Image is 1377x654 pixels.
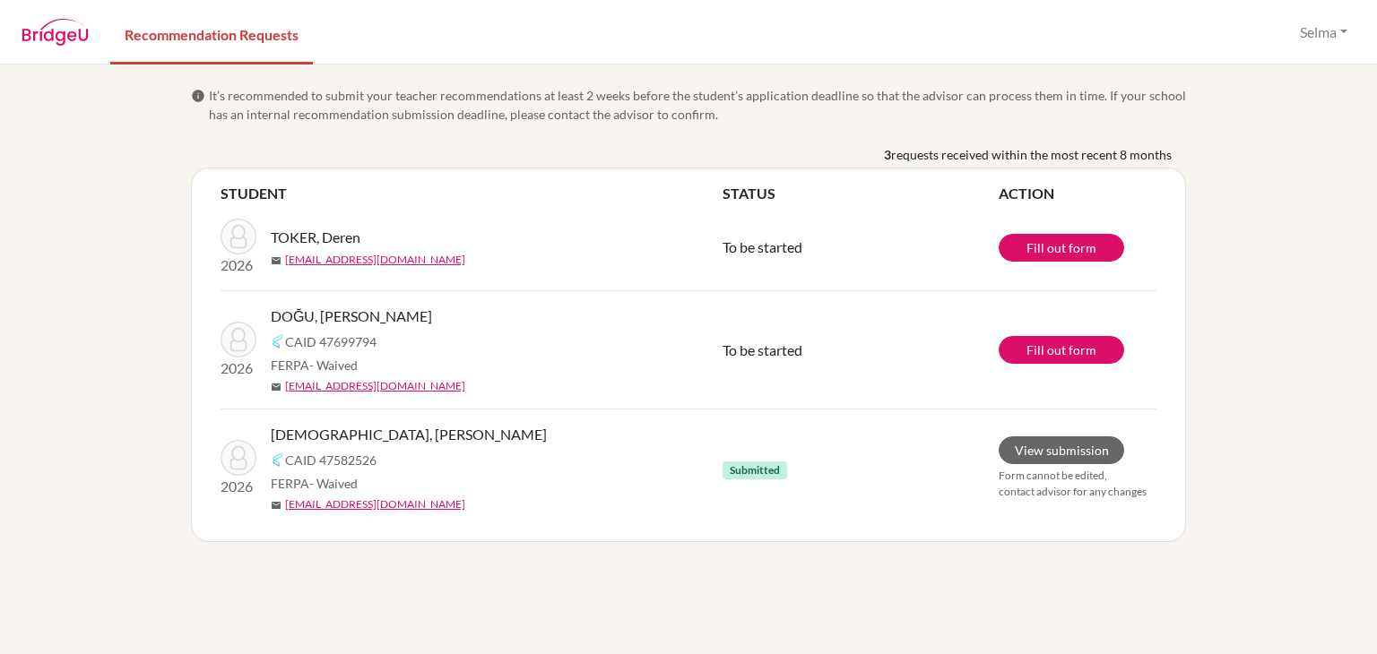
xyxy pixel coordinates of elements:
[271,474,358,493] span: FERPA
[1292,15,1355,49] button: Selma
[285,451,377,469] span: CAID 47582526
[271,255,281,266] span: mail
[723,341,802,358] span: To be started
[221,322,256,357] img: DOĞU, Osman Murat
[271,227,360,248] span: TOKER, Deren
[191,89,205,103] span: info
[221,357,256,379] p: 2026
[110,3,313,65] a: Recommendation Requests
[271,305,432,327] span: DOĞU, [PERSON_NAME]
[209,86,1186,124] span: It’s recommended to submit your teacher recommendations at least 2 weeks before the student’s app...
[221,254,256,276] p: 2026
[22,19,89,46] img: BridgeU logo
[999,234,1124,262] a: Fill out form
[999,336,1124,364] a: Fill out form
[221,183,723,204] th: STUDENT
[723,238,802,255] span: To be started
[999,436,1124,464] a: View submission
[309,476,358,491] span: - Waived
[221,440,256,476] img: TÜRKEN, Beren Berk
[271,334,285,349] img: Common App logo
[271,382,281,392] span: mail
[271,424,547,445] span: [DEMOGRAPHIC_DATA], [PERSON_NAME]
[271,452,285,467] img: Common App logo
[309,357,358,373] span: - Waived
[285,378,465,394] a: [EMAIL_ADDRESS][DOMAIN_NAME]
[999,183,1156,204] th: ACTION
[285,332,377,351] span: CAID 47699794
[891,145,1172,164] span: requests received within the most recent 8 months
[723,183,999,204] th: STATUS
[271,500,281,511] span: mail
[221,219,256,254] img: TOKER, Deren
[884,145,891,164] b: 3
[723,461,787,479] span: Submitted
[999,468,1156,500] p: Form cannot be edited, contact advisor for any changes
[221,476,256,497] p: 2026
[285,252,465,268] a: [EMAIL_ADDRESS][DOMAIN_NAME]
[285,496,465,512] a: [EMAIL_ADDRESS][DOMAIN_NAME]
[271,356,358,374] span: FERPA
